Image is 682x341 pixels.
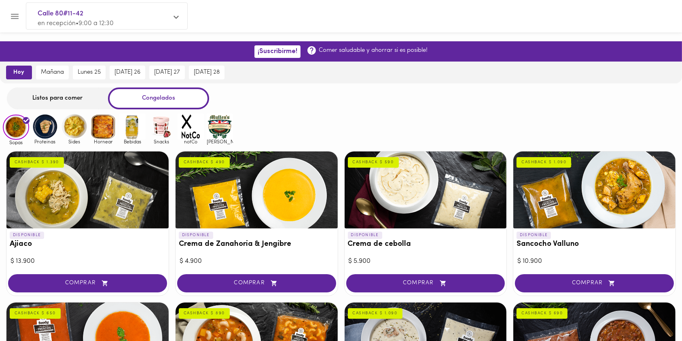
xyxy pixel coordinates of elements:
h3: Sancocho Valluno [517,240,672,249]
span: ¡Suscribirme! [258,48,297,55]
div: CASHBACK $ 1.090 [517,157,571,168]
span: Proteinas [32,139,58,144]
p: Comer saludable y ahorrar si es posible! [319,46,428,55]
span: COMPRAR [187,280,326,287]
img: Sopas [3,115,29,140]
button: lunes 25 [73,66,106,79]
button: [DATE] 26 [110,66,145,79]
div: $ 13.900 [11,257,165,266]
button: COMPRAR [515,274,674,292]
span: [DATE] 26 [114,69,140,76]
span: [DATE] 28 [194,69,220,76]
img: Sides [61,113,87,140]
button: ¡Suscribirme! [254,45,301,58]
button: [DATE] 27 [149,66,185,79]
div: Crema de Zanahoria & Jengibre [176,151,338,228]
p: DISPONIBLE [348,232,382,239]
div: CASHBACK $ 690 [517,308,568,319]
div: $ 4.900 [180,257,334,266]
span: Snacks [148,139,175,144]
h3: Ajiaco [10,240,165,249]
div: Crema de cebolla [345,151,507,228]
span: Bebidas [119,139,146,144]
div: CASHBACK $ 490 [179,157,230,168]
img: Bebidas [119,113,146,140]
span: Sides [61,139,87,144]
span: Calle 80#11-42 [38,9,168,19]
h3: Crema de Zanahoria & Jengibre [179,240,335,249]
button: Menu [5,6,25,26]
button: hoy [6,66,32,79]
button: COMPRAR [177,274,336,292]
span: lunes 25 [78,69,101,76]
button: COMPRAR [346,274,505,292]
div: Listos para comer [7,87,108,109]
p: DISPONIBLE [179,232,213,239]
div: Congelados [108,87,209,109]
div: $ 5.900 [349,257,503,266]
span: COMPRAR [525,280,664,287]
p: DISPONIBLE [10,232,44,239]
span: [PERSON_NAME] [207,139,233,144]
span: COMPRAR [18,280,157,287]
img: Hornear [90,113,116,140]
span: mañana [41,69,64,76]
h3: Crema de cebolla [348,240,504,249]
span: [DATE] 27 [154,69,180,76]
div: CASHBACK $ 890 [179,308,230,319]
span: Sopas [3,140,29,145]
button: [DATE] 28 [189,66,225,79]
span: en recepción • 9:00 a 12:30 [38,20,114,27]
div: Ajiaco [6,151,169,228]
div: CASHBACK $ 1.390 [10,157,64,168]
span: notCo [178,139,204,144]
div: $ 10.900 [517,257,671,266]
div: CASHBACK $ 650 [10,308,61,319]
button: mañana [36,66,69,79]
img: notCo [178,113,204,140]
div: CASHBACK $ 590 [348,157,399,168]
span: hoy [12,69,26,76]
img: Proteinas [32,113,58,140]
p: DISPONIBLE [517,232,551,239]
span: Hornear [90,139,116,144]
iframe: Messagebird Livechat Widget [635,294,674,333]
img: mullens [207,113,233,140]
div: CASHBACK $ 1.090 [348,308,402,319]
button: COMPRAR [8,274,167,292]
span: COMPRAR [356,280,495,287]
img: Snacks [148,113,175,140]
div: Sancocho Valluno [513,151,676,228]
